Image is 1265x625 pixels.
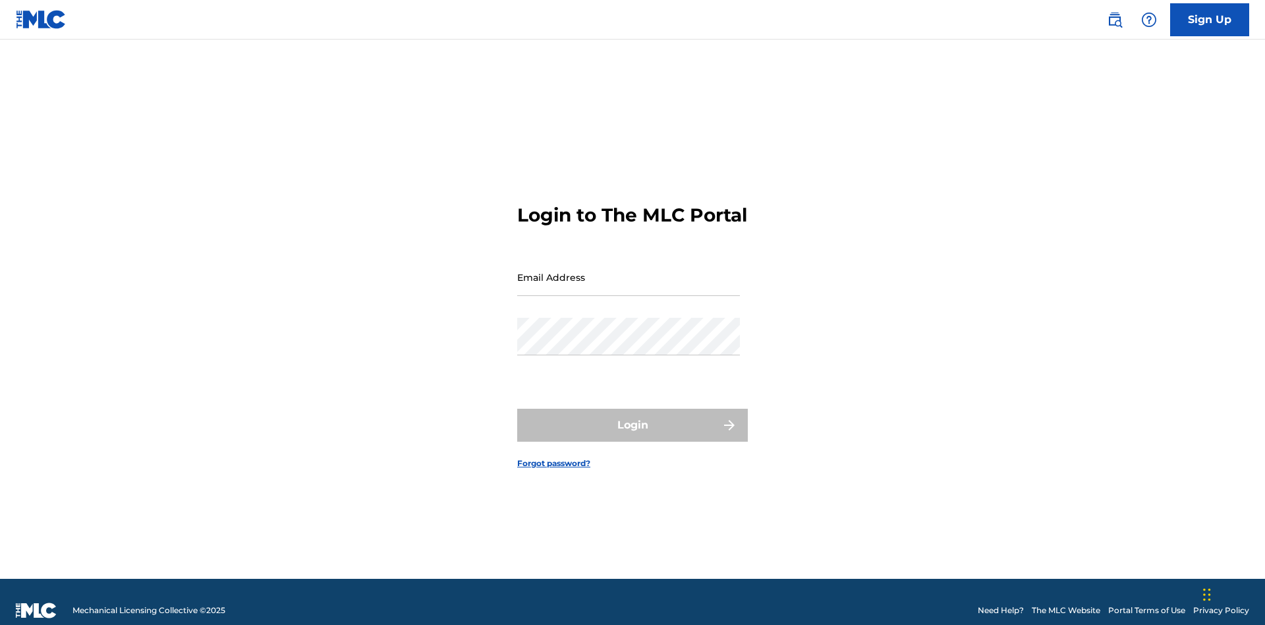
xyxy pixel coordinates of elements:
div: Drag [1203,575,1211,614]
h3: Login to The MLC Portal [517,204,747,227]
span: Mechanical Licensing Collective © 2025 [72,605,225,616]
a: Public Search [1102,7,1128,33]
img: search [1107,12,1123,28]
a: Forgot password? [517,458,590,469]
iframe: Chat Widget [1199,562,1265,625]
a: The MLC Website [1032,605,1100,616]
div: Help [1136,7,1162,33]
img: logo [16,603,57,618]
a: Portal Terms of Use [1108,605,1185,616]
a: Sign Up [1170,3,1249,36]
a: Privacy Policy [1193,605,1249,616]
img: MLC Logo [16,10,67,29]
img: help [1141,12,1157,28]
a: Need Help? [978,605,1024,616]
